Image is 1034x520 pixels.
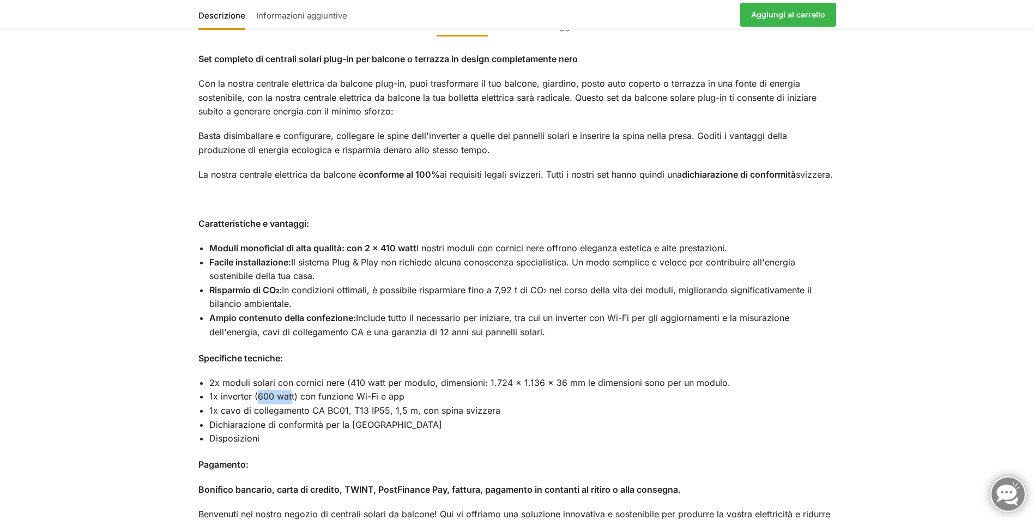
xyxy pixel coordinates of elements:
li: Disposizioni [209,432,836,446]
strong: Caratteristiche e vantaggi: [198,218,309,229]
li: I nostri moduli con cornici nere offrono eleganza estetica e alte prestazioni. [209,241,836,256]
li: 1x inverter (600 watt) con funzione Wi-Fi e app [209,390,836,404]
p: Basta disimballare e configurare, collegare le spine dell'inverter a quelle dei pannelli solari e... [198,129,836,157]
li: Include tutto il necessario per iniziare, tra cui un inverter con Wi-Fi per gli aggiornamenti e l... [209,311,836,339]
strong: conforme al 100% [364,169,440,180]
p: Con la nostra centrale elettrica da balcone plug-in, puoi trasformare il tuo balcone, giardino, p... [198,77,836,119]
strong: Bonifico bancario, carta di credito, TWINT, PostFinance Pay, fattura, pagamento in contanti al ri... [198,484,681,495]
strong: Pagamento: [198,459,249,470]
p: La nostra centrale elettrica da balcone è ai requisiti legali svizzeri. Tutti i nostri set hanno ... [198,168,836,182]
li: Dichiarazione di conformità per la [GEOGRAPHIC_DATA] [209,418,836,432]
li: 2x moduli solari con cornici nere (410 watt per modulo, dimensioni: 1.724 x 1.136 x 36 mm le dime... [209,376,836,390]
strong: Specifiche tecniche: [198,353,283,364]
strong: dichiarazione di conformità [682,169,796,180]
strong: Risparmio di CO₂: [209,285,282,295]
strong: Set completo di centrali solari plug-in per balcone o terrazza in design completamente nero [198,53,578,64]
strong: Moduli monoficial di alta qualità: con 2 x 410 watt [209,243,416,253]
strong: Facile installazione: [209,257,291,268]
li: In condizioni ottimali, è possibile risparmiare fino a 7,92 t di CO₂ nel corso della vita dei mod... [209,283,836,311]
strong: Ampio contenuto della confezione: [209,312,356,323]
li: Il sistema Plug & Play non richiede alcuna conoscenza specialistica. Un modo semplice e veloce pe... [209,256,836,283]
li: 1x cavo di collegamento CA BC01, T13 IP55, 1,5 m, con spina svizzera [209,404,836,418]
